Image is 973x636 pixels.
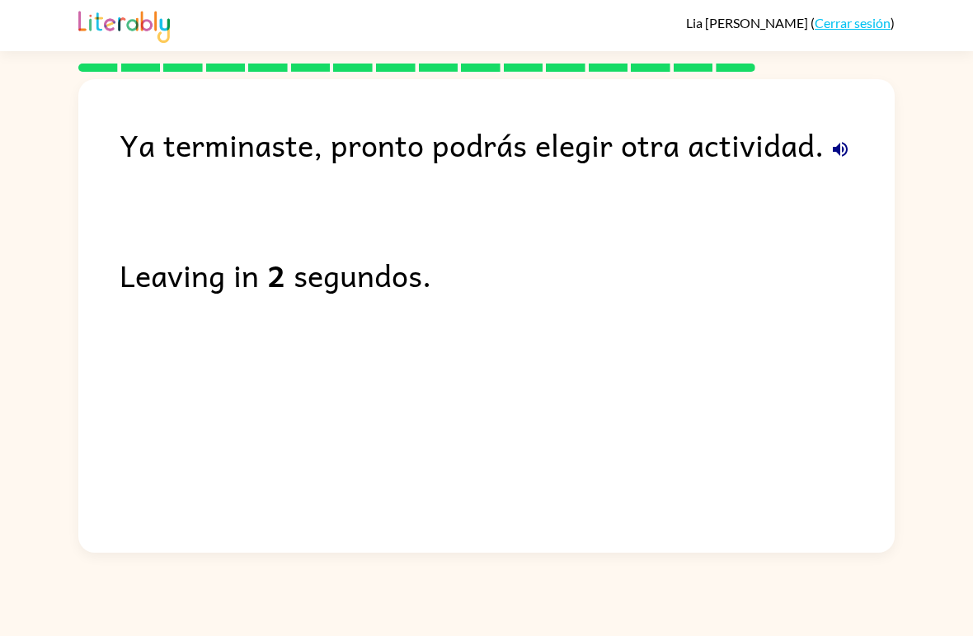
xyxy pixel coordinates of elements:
div: Leaving in segundos. [120,251,895,299]
img: Literably [78,7,170,43]
span: Lia [PERSON_NAME] [686,15,811,31]
div: Ya terminaste, pronto podrás elegir otra actividad. [120,120,895,168]
b: 2 [267,251,285,299]
a: Cerrar sesión [815,15,891,31]
div: ( ) [686,15,895,31]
